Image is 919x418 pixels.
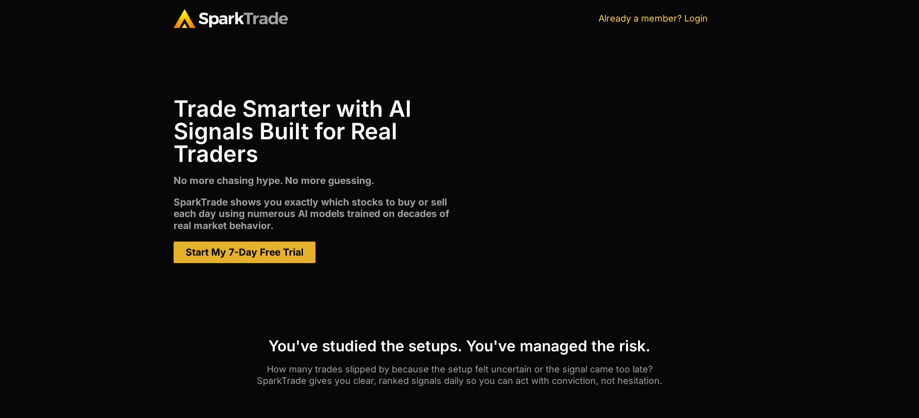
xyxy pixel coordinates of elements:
[174,242,316,263] a: Start My 7-Day Free Trial
[174,196,459,232] p: SparkTrade shows you exactly which stocks to buy or sell each day using numerous Al models traine...
[174,338,745,353] h3: You've studied the setups. You've managed the risk.
[174,175,459,186] p: No more chasing hype. No more guessing.
[598,13,708,24] a: Already a member? Login
[174,97,459,165] h1: Trade Smarter with Al Signals Built for Real Traders
[186,248,303,257] span: Start My 7-Day Free Trial
[174,363,745,387] p: How many trades slipped by because the setup felt uncertain or the signal came too late? SparkTra...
